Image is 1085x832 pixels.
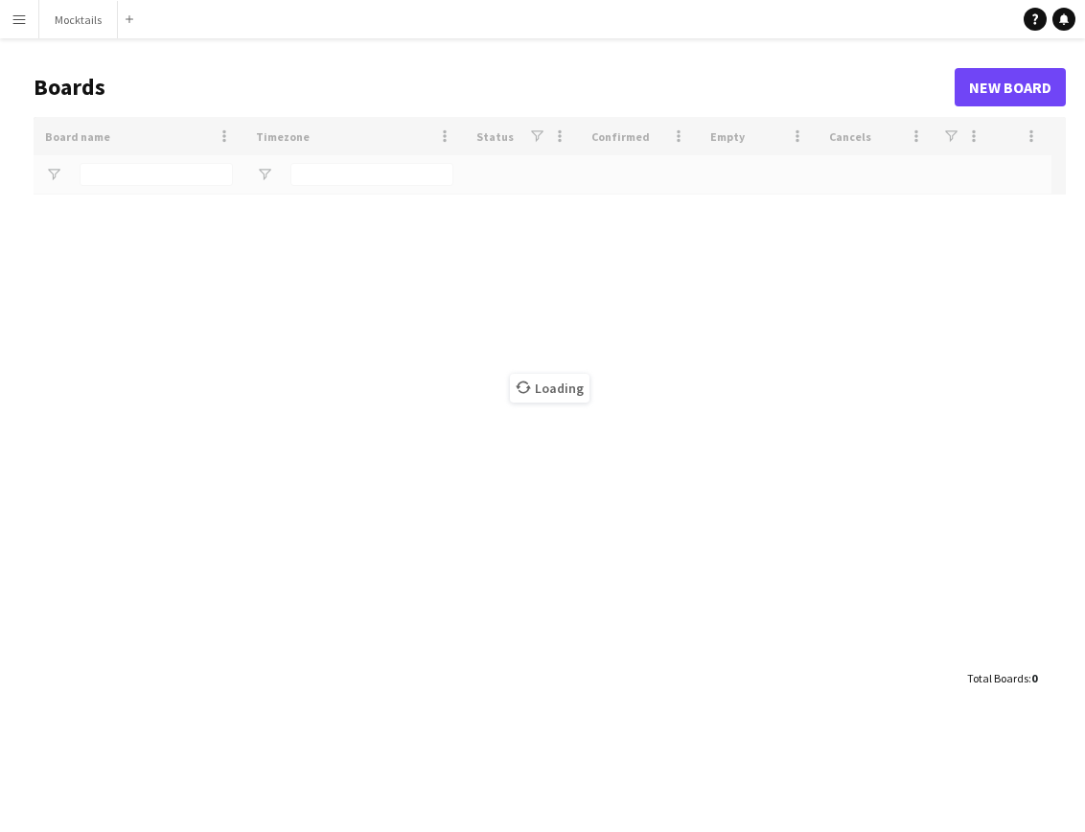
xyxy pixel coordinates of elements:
[34,73,955,102] h1: Boards
[510,374,589,403] span: Loading
[967,659,1037,697] div: :
[967,671,1028,685] span: Total Boards
[39,1,118,38] button: Mocktails
[955,68,1066,106] a: New Board
[1031,671,1037,685] span: 0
